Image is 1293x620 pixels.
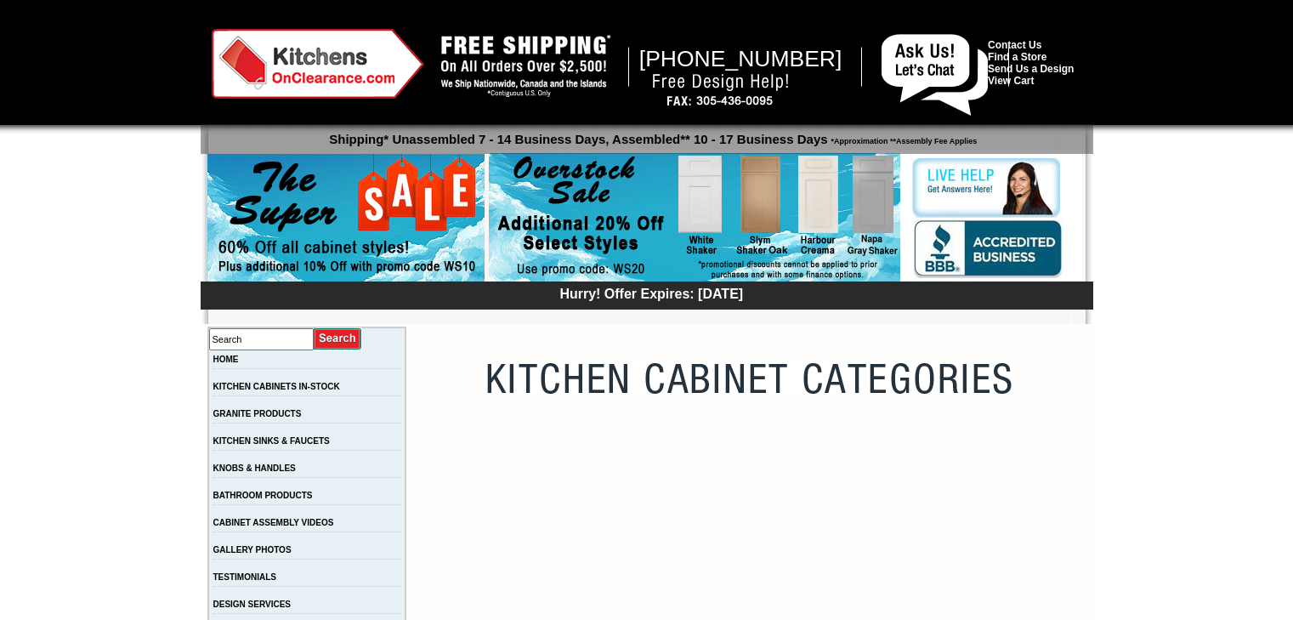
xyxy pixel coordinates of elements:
[988,63,1074,75] a: Send Us a Design
[639,46,842,71] span: [PHONE_NUMBER]
[213,355,239,364] a: HOME
[212,29,424,99] img: Kitchens on Clearance Logo
[988,39,1041,51] a: Contact Us
[213,572,276,582] a: TESTIMONIALS
[213,436,330,446] a: KITCHEN SINKS & FAUCETS
[213,409,302,418] a: GRANITE PRODUCTS
[213,600,292,609] a: DESIGN SERVICES
[988,51,1046,63] a: Find a Store
[209,124,1093,146] p: Shipping* Unassembled 7 - 14 Business Days, Assembled** 10 - 17 Business Days
[209,284,1093,302] div: Hurry! Offer Expires: [DATE]
[314,327,362,350] input: Submit
[988,75,1034,87] a: View Cart
[213,382,340,391] a: KITCHEN CABINETS IN-STOCK
[213,464,296,473] a: KNOBS & HANDLES
[213,491,313,500] a: BATHROOM PRODUCTS
[213,518,334,527] a: CABINET ASSEMBLY VIDEOS
[213,545,292,555] a: GALLERY PHOTOS
[828,133,978,145] span: *Approximation **Assembly Fee Applies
